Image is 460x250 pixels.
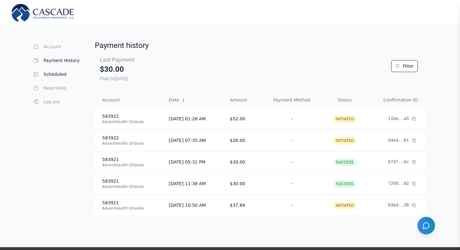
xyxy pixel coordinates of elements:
span: INITIATED [333,115,356,123]
td: $52.00 [222,108,261,130]
div: Payment history [95,40,425,50]
td: [DATE] 08:00 PM [161,216,222,238]
th: Status [322,92,367,108]
td: 583922 [95,108,161,130]
div: Paid On [DATE] [100,76,135,82]
span: Account [102,97,154,103]
span: 11be..a5 [388,116,409,122]
td: $142.94 [222,216,261,238]
span: - [291,180,293,187]
span: Amount [230,97,253,103]
span: 67d7..bc [388,159,409,165]
button: Filter [391,60,418,72]
div: AdventHealth Orlando [102,163,154,168]
div: AdventHealth Orlando [102,184,154,189]
span: ↓ [182,97,186,103]
button: Copy full ID [410,115,418,122]
div: Last Payment [100,55,135,64]
button: Copy full ID [410,137,418,144]
td: $30.00 [222,173,261,195]
div: AdventHealth Orlando [102,119,154,124]
td: 583922 [95,130,161,151]
td: [DATE] 01:26 AM [161,108,222,130]
td: $37.69 [222,195,261,216]
span: INITIATED [333,202,356,209]
span: d4ea..b1 [388,137,409,143]
button: QuestionNeed Help [32,82,80,94]
button: Copy full ID [410,201,418,209]
span: 93ed..38 [388,202,409,208]
td: 583921 [95,151,161,173]
button: ScheduledScheduled [32,68,80,81]
td: [DATE] 11:38 AM [161,173,222,195]
span: - [291,202,293,208]
img: Cascade Receivables [10,3,76,23]
span: - [291,116,293,122]
th: Confirmation ID [367,92,425,108]
span: SUCCESS [334,159,356,166]
button: Copy full ID [410,158,418,166]
td: 583921 [95,216,161,238]
td: 583921 [95,173,161,195]
div: AdventHealth Orlando [102,206,154,211]
img: Wallet [33,58,38,63]
td: [DATE] 05:31 PM [161,151,222,173]
button: WalletPayment History [32,54,80,67]
span: Filter [403,63,414,69]
td: [DATE] 10:50 AM [161,195,222,216]
th: Payment Method [261,92,322,108]
td: [DATE] 07:35 AM [161,130,222,151]
img: Question [33,86,38,91]
button: Copy full ID [410,180,418,187]
span: INITIATED [333,137,356,144]
span: - [291,137,293,143]
span: Date [169,97,215,103]
div: AdventHealth Orlando [102,141,154,146]
img: Account [33,44,38,49]
button: AccountAccount [32,40,80,53]
img: Scheduled [33,72,38,77]
td: 583921 [95,195,161,216]
button: LogoutLog out [32,96,80,108]
div: $30.00 [100,64,135,74]
span: SUCCESS [334,180,356,188]
span: - [291,159,293,165]
td: $30.00 [222,151,261,173]
img: Logout [33,99,38,104]
span: 7266..02 [388,180,409,187]
img: Filter [395,64,400,69]
td: $26.00 [222,130,261,151]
